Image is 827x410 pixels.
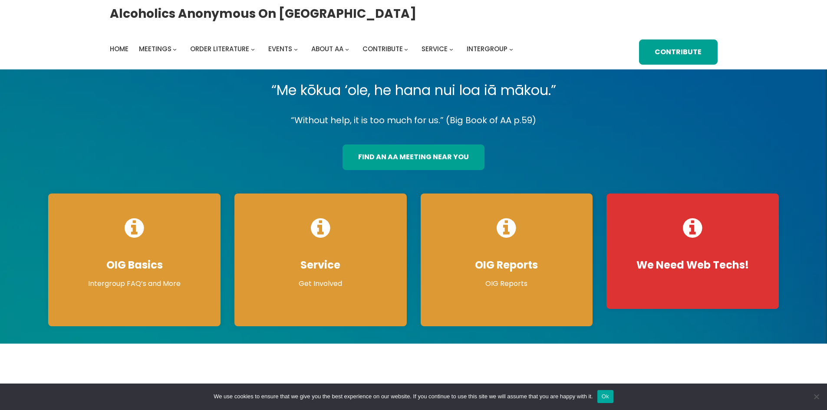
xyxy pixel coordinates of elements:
[639,39,717,65] a: Contribute
[362,44,403,53] span: Contribute
[597,390,613,403] button: Ok
[268,43,292,55] a: Events
[173,47,177,51] button: Meetings submenu
[345,47,349,51] button: About AA submenu
[311,43,343,55] a: About AA
[110,3,416,24] a: Alcoholics Anonymous on [GEOGRAPHIC_DATA]
[422,43,448,55] a: Service
[110,44,128,53] span: Home
[362,43,403,55] a: Contribute
[214,392,593,401] span: We use cookies to ensure that we give you the best experience on our website. If you continue to ...
[57,259,212,272] h4: OIG Basics
[429,259,584,272] h4: OIG Reports
[422,44,448,53] span: Service
[243,279,398,289] p: Get Involved
[404,47,408,51] button: Contribute submenu
[294,47,298,51] button: Events submenu
[467,44,507,53] span: Intergroup
[41,78,786,102] p: “Me kōkua ‘ole, he hana nui loa iā mākou.”
[110,43,128,55] a: Home
[251,47,255,51] button: Order Literature submenu
[467,43,507,55] a: Intergroup
[139,43,171,55] a: Meetings
[429,279,584,289] p: OIG Reports
[243,259,398,272] h4: Service
[449,47,453,51] button: Service submenu
[311,44,343,53] span: About AA
[268,44,292,53] span: Events
[110,43,516,55] nav: Intergroup
[509,47,513,51] button: Intergroup submenu
[812,392,820,401] span: No
[190,44,249,53] span: Order Literature
[139,44,171,53] span: Meetings
[41,113,786,128] p: “Without help, it is too much for us.” (Big Book of AA p.59)
[57,279,212,289] p: Intergroup FAQ’s and More
[615,259,770,272] h4: We Need Web Techs!
[343,144,484,170] a: find an aa meeting near you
